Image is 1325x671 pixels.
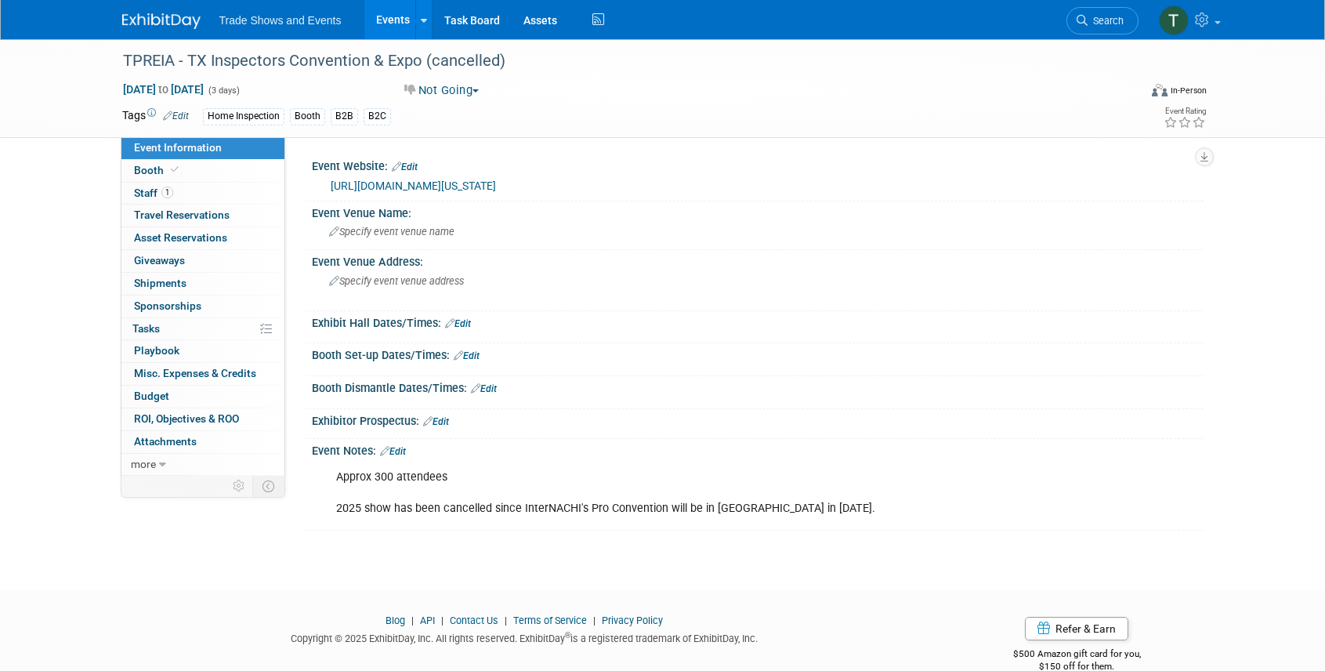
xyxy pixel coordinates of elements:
[1066,7,1139,34] a: Search
[121,160,284,182] a: Booth
[121,431,284,453] a: Attachments
[565,631,570,640] sup: ®
[1152,84,1168,96] img: Format-Inperson.png
[407,615,418,626] span: |
[445,318,471,329] a: Edit
[252,476,284,496] td: Toggle Event Tabs
[513,615,587,626] a: Terms of Service
[450,615,498,626] a: Contact Us
[364,108,391,125] div: B2C
[380,446,406,457] a: Edit
[134,390,169,402] span: Budget
[121,250,284,272] a: Giveaways
[1164,107,1206,115] div: Event Rating
[325,462,1031,524] div: Approx 300 attendees 2025 show has been cancelled since InterNACHI's Pro Convention will be in [G...
[122,107,189,125] td: Tags
[121,296,284,317] a: Sponsorships
[121,227,284,249] a: Asset Reservations
[134,209,230,221] span: Travel Reservations
[134,367,256,379] span: Misc. Expenses & Credits
[437,615,447,626] span: |
[471,383,497,394] a: Edit
[312,154,1204,175] div: Event Website:
[1025,617,1128,640] a: Refer & Earn
[134,231,227,244] span: Asset Reservations
[331,108,358,125] div: B2B
[1046,82,1207,105] div: Event Format
[134,299,201,312] span: Sponsorships
[134,164,182,176] span: Booth
[121,318,284,340] a: Tasks
[386,615,405,626] a: Blog
[203,108,284,125] div: Home Inspection
[331,180,496,192] a: [URL][DOMAIN_NAME][US_STATE]
[122,13,201,29] img: ExhibitDay
[132,322,160,335] span: Tasks
[121,386,284,408] a: Budget
[312,343,1204,364] div: Booth Set-up Dates/Times:
[134,435,197,448] span: Attachments
[134,277,186,289] span: Shipments
[134,187,173,199] span: Staff
[134,344,179,357] span: Playbook
[501,615,511,626] span: |
[1088,15,1124,27] span: Search
[392,161,418,172] a: Edit
[134,412,239,425] span: ROI, Objectives & ROO
[121,183,284,205] a: Staff1
[219,14,342,27] span: Trade Shows and Events
[1159,5,1189,35] img: Tiff Wagner
[423,416,449,427] a: Edit
[329,226,454,238] span: Specify event venue name
[121,137,284,159] a: Event Information
[312,409,1204,430] div: Exhibitor Prospectus:
[312,201,1204,221] div: Event Venue Name:
[121,454,284,476] a: more
[121,205,284,227] a: Travel Reservations
[121,408,284,430] a: ROI, Objectives & ROO
[134,141,222,154] span: Event Information
[131,458,156,470] span: more
[163,111,189,122] a: Edit
[156,83,171,96] span: to
[329,275,464,287] span: Specify event venue address
[602,615,663,626] a: Privacy Policy
[312,439,1204,459] div: Event Notes:
[171,165,179,174] i: Booth reservation complete
[226,476,253,496] td: Personalize Event Tab Strip
[1170,85,1207,96] div: In-Person
[161,187,173,198] span: 1
[312,250,1204,270] div: Event Venue Address:
[399,82,485,99] button: Not Going
[118,47,1115,75] div: TPREIA - TX Inspectors Convention & Expo (cancelled)
[290,108,325,125] div: Booth
[122,628,928,646] div: Copyright © 2025 ExhibitDay, Inc. All rights reserved. ExhibitDay is a registered trademark of Ex...
[312,376,1204,397] div: Booth Dismantle Dates/Times:
[122,82,205,96] span: [DATE] [DATE]
[121,363,284,385] a: Misc. Expenses & Credits
[207,85,240,96] span: (3 days)
[134,254,185,267] span: Giveaways
[589,615,599,626] span: |
[121,273,284,295] a: Shipments
[121,340,284,362] a: Playbook
[454,350,480,361] a: Edit
[312,311,1204,332] div: Exhibit Hall Dates/Times:
[420,615,435,626] a: API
